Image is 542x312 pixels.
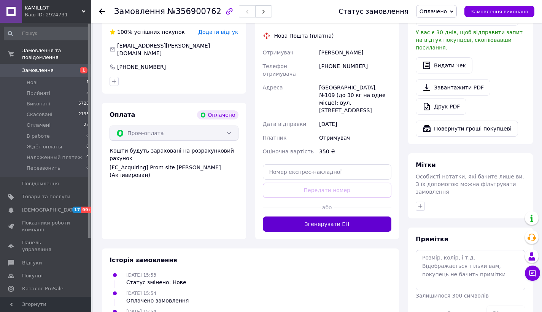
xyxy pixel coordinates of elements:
[420,8,447,14] span: Оплачено
[78,111,89,118] span: 2195
[27,154,82,161] span: Наложенный платеж
[126,279,186,286] div: Статус змінено: Нове
[416,236,448,243] span: Примітки
[27,165,60,172] span: Перезвонить
[470,9,528,14] span: Замовлення виконано
[117,29,132,35] span: 100%
[464,6,534,17] button: Замовлення виконано
[197,110,238,119] div: Оплачено
[126,272,156,278] span: [DATE] 15:53
[416,293,489,299] span: Залишилося 300 символів
[27,111,52,118] span: Скасовані
[263,164,392,180] input: Номер експрес-накладної
[22,193,70,200] span: Товари та послуги
[110,164,238,179] div: [FC_Acquiring] Prom site [PERSON_NAME] (Активирован)
[416,161,436,169] span: Мітки
[22,259,42,266] span: Відгуки
[72,207,81,213] span: 17
[86,79,89,86] span: 1
[114,7,165,16] span: Замовлення
[110,256,177,264] span: Історія замовлення
[416,121,518,137] button: Повернути гроші покупцеві
[84,122,89,129] span: 28
[318,131,393,145] div: Отримувач
[22,285,63,292] span: Каталог ProSale
[318,81,393,117] div: [GEOGRAPHIC_DATA], №109 (до 30 кг на одне місце): вул. [STREET_ADDRESS]
[263,49,294,56] span: Отримувач
[117,43,210,56] span: [EMAIL_ADDRESS][PERSON_NAME][DOMAIN_NAME]
[167,7,221,16] span: №356900762
[318,46,393,59] div: [PERSON_NAME]
[22,239,70,253] span: Панель управління
[263,135,287,141] span: Платник
[525,266,540,281] button: Чат з покупцем
[126,297,189,304] div: Оплачено замовлення
[22,220,70,233] span: Показники роботи компанії
[25,11,91,18] div: Ваш ID: 2924731
[78,100,89,107] span: 5720
[198,29,238,35] span: Додати відгук
[126,291,156,296] span: [DATE] 15:54
[27,79,38,86] span: Нові
[318,59,393,81] div: [PHONE_NUMBER]
[263,84,283,91] span: Адреса
[416,29,523,51] span: У вас є 30 днів, щоб відправити запит на відгук покупцеві, скопіювавши посилання.
[27,100,50,107] span: Виконані
[263,63,296,77] span: Телефон отримувача
[27,90,50,97] span: Прийняті
[339,8,408,15] div: Статус замовлення
[86,90,89,97] span: 3
[22,180,59,187] span: Повідомлення
[27,122,51,129] span: Оплачені
[272,32,336,40] div: Нова Пошта (платна)
[110,147,238,179] div: Кошти будуть зараховані на розрахунковий рахунок
[416,174,524,195] span: Особисті нотатки, які бачите лише ви. З їх допомогою можна фільтрувати замовлення
[416,99,466,115] a: Друк PDF
[263,121,307,127] span: Дата відправки
[263,216,392,232] button: Згенерувати ЕН
[22,67,54,74] span: Замовлення
[86,143,89,150] span: 0
[416,57,472,73] button: Видати чек
[4,27,90,40] input: Пошук
[263,148,314,154] span: Оціночна вартість
[22,207,78,213] span: [DEMOGRAPHIC_DATA]
[86,165,89,172] span: 0
[80,67,87,73] span: 1
[99,8,105,15] div: Повернутися назад
[110,111,135,118] span: Оплата
[416,80,490,96] a: Завантажити PDF
[86,133,89,140] span: 0
[321,204,334,211] span: або
[116,63,167,71] div: [PHONE_NUMBER]
[22,272,43,279] span: Покупці
[318,117,393,131] div: [DATE]
[27,143,62,150] span: Ждёт оплаты
[81,207,94,213] span: 99+
[27,133,50,140] span: В работе
[110,28,185,36] div: успішних покупок
[86,154,89,161] span: 0
[25,5,82,11] span: KAMILLOT
[318,145,393,158] div: 350 ₴
[22,47,91,61] span: Замовлення та повідомлення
